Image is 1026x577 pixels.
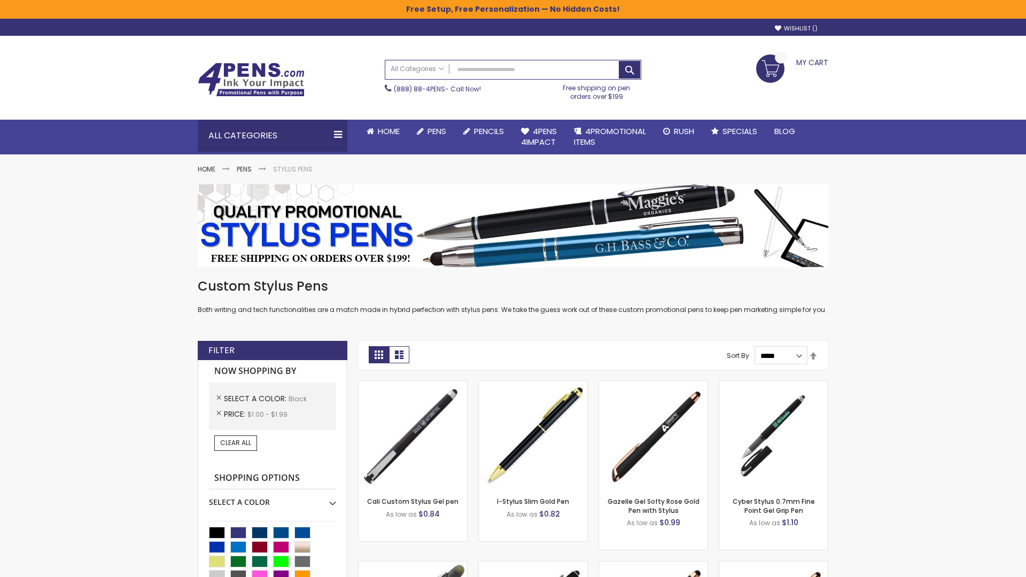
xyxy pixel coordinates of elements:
[719,380,828,389] a: Cyber Stylus 0.7mm Fine Point Gel Grip Pen-Black
[198,278,828,315] div: Both writing and tech functionalities are a match made in hybrid perfection with stylus pens. We ...
[385,60,449,78] a: All Categories
[428,126,446,137] span: Pens
[497,497,569,506] a: I-Stylus Slim Gold Pen
[358,120,408,143] a: Home
[224,393,289,404] span: Select A Color
[391,65,444,73] span: All Categories
[198,165,215,174] a: Home
[474,126,504,137] span: Pencils
[359,561,467,570] a: Souvenir® Jalan Highlighter Stylus Pen Combo-Black
[455,120,512,143] a: Pencils
[198,184,828,267] img: Stylus Pens
[386,510,417,519] span: As low as
[775,25,818,33] a: Wishlist
[289,394,307,403] span: Black
[552,80,642,101] div: Free shipping on pen orders over $199
[574,126,646,147] span: 4PROMOTIONAL ITEMS
[719,381,828,489] img: Cyber Stylus 0.7mm Fine Point Gel Grip Pen-Black
[208,345,235,356] strong: Filter
[659,517,680,528] span: $0.99
[722,126,757,137] span: Specials
[507,510,538,519] span: As low as
[359,380,467,389] a: Cali Custom Stylus Gel pen-Black
[209,489,336,508] div: Select A Color
[608,497,699,514] a: Gazelle Gel Softy Rose Gold Pen with Stylus
[378,126,400,137] span: Home
[198,278,828,295] h1: Custom Stylus Pens
[703,120,766,143] a: Specials
[359,381,467,489] img: Cali Custom Stylus Gel pen-Black
[479,561,587,570] a: Custom Soft Touch® Metal Pens with Stylus-Black
[774,126,795,137] span: Blog
[198,120,347,152] div: All Categories
[479,381,587,489] img: I-Stylus Slim Gold-Black
[733,497,815,514] a: Cyber Stylus 0.7mm Fine Point Gel Grip Pen
[214,435,257,450] a: Clear All
[224,409,247,419] span: Price
[539,509,560,519] span: $0.82
[719,561,828,570] a: Gazelle Gel Softy Rose Gold Pen with Stylus - ColorJet-Black
[273,165,313,174] strong: Stylus Pens
[237,165,252,174] a: Pens
[512,120,565,154] a: 4Pens4impact
[220,438,251,447] span: Clear All
[394,84,445,93] a: (888) 88-4PENS
[479,380,587,389] a: I-Stylus Slim Gold-Black
[418,509,440,519] span: $0.84
[599,380,708,389] a: Gazelle Gel Softy Rose Gold Pen with Stylus-Black
[367,497,458,506] a: Cali Custom Stylus Gel pen
[655,120,703,143] a: Rush
[727,351,749,360] label: Sort By
[565,120,655,154] a: 4PROMOTIONALITEMS
[766,120,804,143] a: Blog
[394,84,481,93] span: - Call Now!
[198,63,305,97] img: 4Pens Custom Pens and Promotional Products
[408,120,455,143] a: Pens
[369,346,389,363] strong: Grid
[599,561,708,570] a: Islander Softy Rose Gold Gel Pen with Stylus-Black
[599,381,708,489] img: Gazelle Gel Softy Rose Gold Pen with Stylus-Black
[209,467,336,490] strong: Shopping Options
[674,126,694,137] span: Rush
[521,126,557,147] span: 4Pens 4impact
[627,518,658,527] span: As low as
[209,360,336,383] strong: Now Shopping by
[782,517,798,528] span: $1.10
[247,410,287,419] span: $1.00 - $1.99
[749,518,780,527] span: As low as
